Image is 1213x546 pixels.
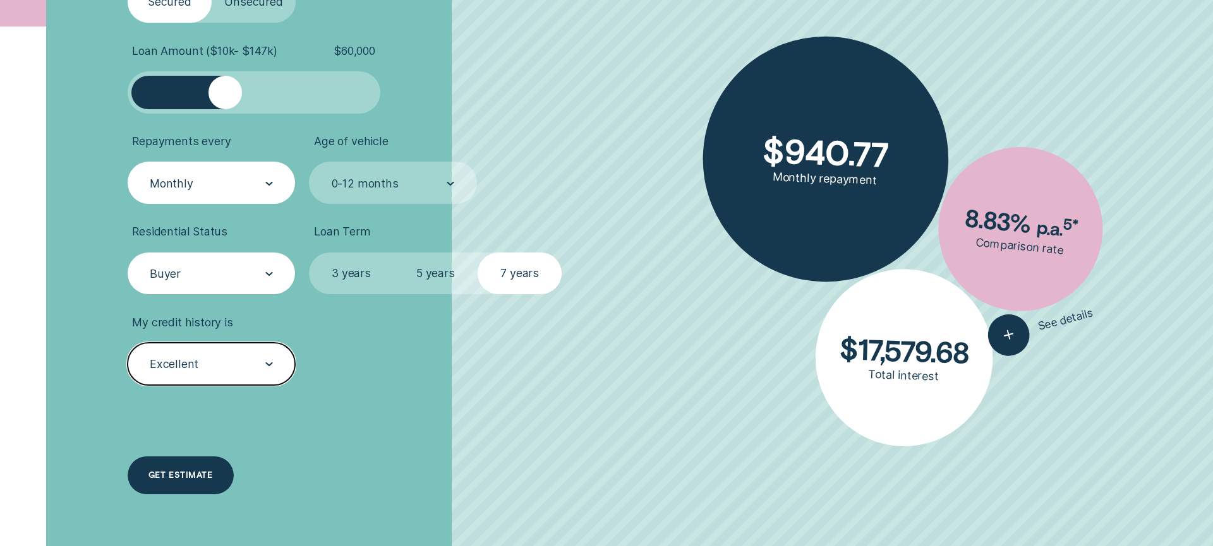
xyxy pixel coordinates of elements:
span: Loan Term [314,225,370,239]
span: Repayments every [132,134,231,148]
a: Get estimate [128,456,234,494]
span: Loan Amount ( $10k - $147k ) [132,44,277,58]
div: Excellent [150,357,198,371]
span: $ 60,000 [334,44,375,58]
label: 7 years [478,252,562,295]
div: Monthly [150,176,193,190]
span: Residential Status [132,225,227,239]
div: 0-12 months [332,176,399,190]
label: 3 years [309,252,393,295]
span: See details [1036,306,1094,333]
button: See details [983,292,1098,360]
span: My credit history is [132,316,232,329]
span: Age of vehicle [314,134,389,148]
label: 5 years [394,252,478,295]
div: Get estimate [148,472,212,479]
div: Buyer [150,267,181,281]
